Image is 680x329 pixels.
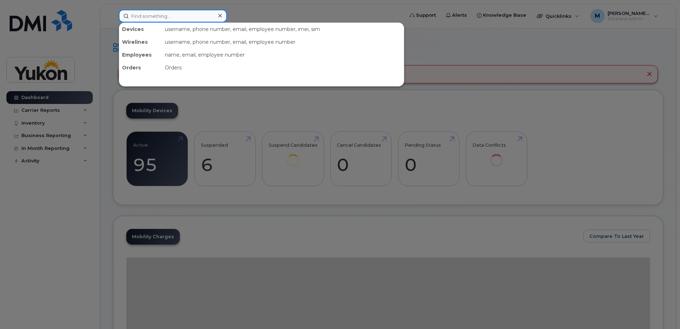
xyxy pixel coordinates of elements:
[162,36,404,48] div: username, phone number, email, employee number
[119,23,162,36] div: Devices
[119,36,162,48] div: Wirelines
[162,61,404,74] div: Orders
[119,48,162,61] div: Employees
[119,61,162,74] div: Orders
[162,23,404,36] div: username, phone number, email, employee number, imei, sim
[162,48,404,61] div: name, email, employee number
